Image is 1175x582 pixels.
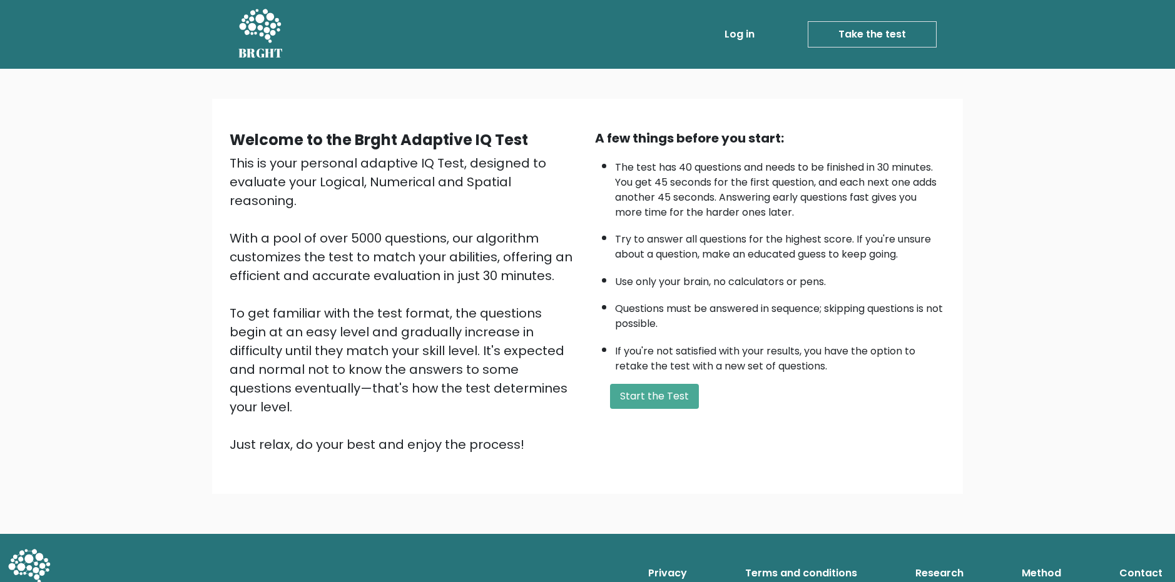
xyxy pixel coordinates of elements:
[615,338,945,374] li: If you're not satisfied with your results, you have the option to retake the test with a new set ...
[230,129,528,150] b: Welcome to the Brght Adaptive IQ Test
[615,295,945,331] li: Questions must be answered in sequence; skipping questions is not possible.
[808,21,937,48] a: Take the test
[610,384,699,409] button: Start the Test
[595,129,945,148] div: A few things before you start:
[720,22,760,47] a: Log in
[615,226,945,262] li: Try to answer all questions for the highest score. If you're unsure about a question, make an edu...
[615,268,945,289] li: Use only your brain, no calculators or pens.
[238,46,283,61] h5: BRGHT
[615,154,945,220] li: The test has 40 questions and needs to be finished in 30 minutes. You get 45 seconds for the firs...
[238,5,283,64] a: BRGHT
[230,154,580,454] div: This is your personal adaptive IQ Test, designed to evaluate your Logical, Numerical and Spatial ...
